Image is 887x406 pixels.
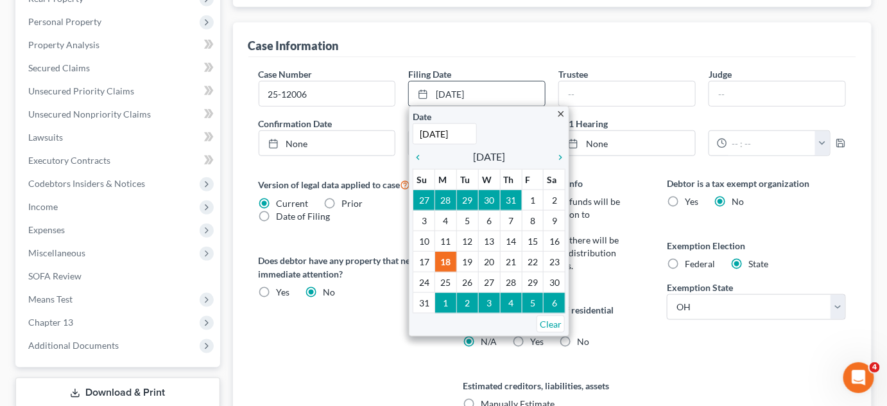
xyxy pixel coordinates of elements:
td: 30 [544,272,565,293]
span: Current [277,198,309,209]
span: Yes [530,336,544,347]
span: Yes [277,287,290,297]
th: Tu [457,170,479,190]
td: 1 [435,293,457,313]
a: Property Analysis [18,33,220,57]
span: Property Analysis [28,39,99,50]
span: No [577,336,589,347]
td: 13 [478,231,500,252]
th: W [478,170,500,190]
td: 8 [522,211,544,231]
td: 17 [413,252,435,272]
span: Yes [685,196,698,207]
td: 31 [413,293,435,313]
a: Unsecured Nonpriority Claims [18,103,220,126]
td: 29 [457,190,479,211]
span: 4 [870,362,880,373]
td: 29 [522,272,544,293]
td: 1 [522,190,544,211]
a: Clear [537,315,565,333]
td: 3 [478,293,500,313]
span: Chapter 13 [28,317,73,328]
a: Unsecured Priority Claims [18,80,220,103]
th: Th [500,170,522,190]
label: Does debtor have any property that needs immediate attention? [259,254,437,281]
td: 16 [544,231,565,252]
i: close [556,109,565,119]
td: 24 [413,272,435,293]
span: Secured Claims [28,62,90,73]
th: F [522,170,544,190]
a: Secured Claims [18,57,220,80]
td: 27 [478,272,500,293]
td: 15 [522,231,544,252]
a: chevron_left [413,149,429,164]
label: Filing Date [408,67,451,81]
input: -- [559,82,695,106]
td: 23 [544,252,565,272]
td: 6 [544,293,565,313]
span: Lawsuits [28,132,63,143]
th: M [435,170,457,190]
td: 3 [413,211,435,231]
a: [DATE] [409,82,545,106]
span: SOFA Review [28,270,82,281]
span: State [748,258,768,269]
label: Date [413,110,431,123]
td: 2 [457,293,479,313]
input: Enter case number... [259,82,395,106]
label: Exemption Election [667,239,845,252]
label: 341 Hearing [552,117,852,130]
span: Prior [342,198,363,209]
span: Personal Property [28,16,101,27]
td: 28 [435,190,457,211]
td: 20 [478,252,500,272]
a: Executory Contracts [18,149,220,172]
iframe: Intercom live chat [843,362,874,393]
input: 1/1/2013 [413,123,477,145]
a: close [556,106,565,121]
td: 19 [457,252,479,272]
td: 14 [500,231,522,252]
td: 10 [413,231,435,252]
label: Debtor is a tax exempt organization [667,177,845,190]
input: -- : -- [727,131,816,155]
a: SOFA Review [18,265,220,288]
td: 7 [500,211,522,231]
label: Trustee [558,67,588,81]
label: Judge [709,67,732,81]
td: 18 [435,252,457,272]
label: Estimated creditors, liabilities, assets [463,379,641,393]
td: 12 [457,231,479,252]
input: -- [709,82,845,106]
a: None [559,131,695,155]
span: Unsecured Nonpriority Claims [28,109,151,119]
label: Exemption State [667,281,733,294]
label: Version of legal data applied to case [259,177,437,192]
span: No [732,196,744,207]
span: Expenses [28,224,65,235]
span: Additional Documents [28,340,119,351]
a: None [259,131,395,155]
span: Date of Filing [277,211,331,222]
td: 2 [544,190,565,211]
span: Codebtors Insiders & Notices [28,178,145,189]
td: 4 [500,293,522,313]
span: [DATE] [473,149,505,164]
span: Miscellaneous [28,247,85,258]
td: 31 [500,190,522,211]
a: Lawsuits [18,126,220,149]
span: Unsecured Priority Claims [28,85,134,96]
span: N/A [481,336,497,347]
i: chevron_right [549,152,565,163]
td: 5 [522,293,544,313]
td: 6 [478,211,500,231]
th: Sa [544,170,565,190]
td: 4 [435,211,457,231]
td: 27 [413,190,435,211]
i: chevron_left [413,152,429,163]
th: Su [413,170,435,190]
td: 9 [544,211,565,231]
td: 5 [457,211,479,231]
td: 22 [522,252,544,272]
